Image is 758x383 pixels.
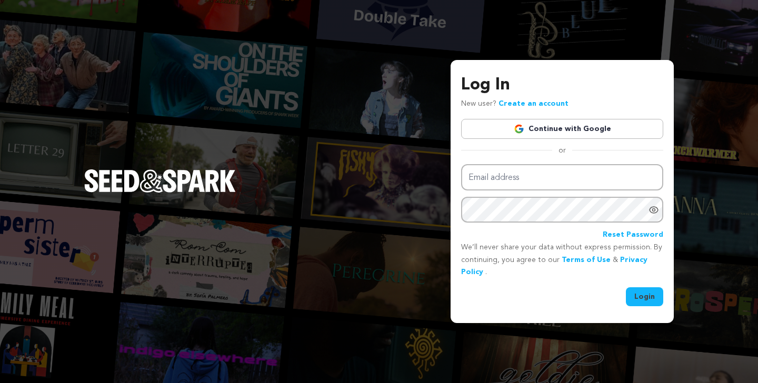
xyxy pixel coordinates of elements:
[552,145,572,156] span: or
[84,169,236,214] a: Seed&Spark Homepage
[84,169,236,193] img: Seed&Spark Logo
[498,100,568,107] a: Create an account
[461,164,663,191] input: Email address
[514,124,524,134] img: Google logo
[461,119,663,139] a: Continue with Google
[603,229,663,241] a: Reset Password
[562,256,611,264] a: Terms of Use
[626,287,663,306] button: Login
[461,98,568,110] p: New user?
[461,73,663,98] h3: Log In
[461,241,663,279] p: We’ll never share your data without express permission. By continuing, you agree to our & .
[649,205,659,215] a: Show password as plain text. Warning: this will display your password on the screen.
